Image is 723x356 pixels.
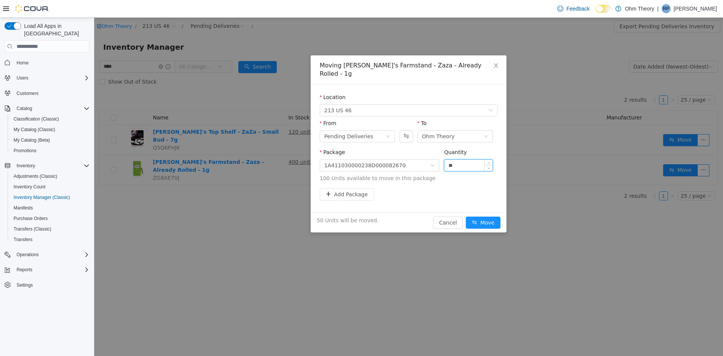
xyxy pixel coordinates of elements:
[11,225,90,234] span: Transfers (Classic)
[11,193,73,202] a: Inventory Manager (Classic)
[11,125,90,134] span: My Catalog (Classic)
[350,131,373,138] label: Quantity
[8,234,93,245] button: Transfers
[14,281,36,290] a: Settings
[292,116,296,122] i: icon: down
[14,265,35,274] button: Reports
[17,90,38,96] span: Customers
[14,237,32,243] span: Transfers
[596,5,612,13] input: Dark Mode
[14,184,46,190] span: Inventory Count
[11,235,35,244] a: Transfers
[14,58,32,67] a: Home
[11,136,90,145] span: My Catalog (Beta)
[17,252,39,258] span: Operations
[8,124,93,135] button: My Catalog (Classic)
[11,182,49,191] a: Inventory Count
[2,57,93,68] button: Home
[14,116,59,122] span: Classification (Classic)
[14,215,48,222] span: Purchase Orders
[625,4,654,13] p: Ohm Theory
[390,116,394,122] i: icon: down
[554,1,592,16] a: Feedback
[2,103,93,114] button: Catalog
[17,60,29,66] span: Home
[11,182,90,191] span: Inventory Count
[8,114,93,124] button: Classification (Classic)
[336,145,341,151] i: icon: down
[11,203,90,212] span: Manifests
[230,87,258,98] span: 213 US 46
[226,102,242,108] label: From
[14,205,33,211] span: Manifests
[223,199,284,207] span: 50 Units will be moved.
[399,45,405,51] i: icon: close
[14,250,42,259] button: Operations
[2,249,93,260] button: Operations
[226,76,252,83] label: Location
[14,104,35,113] button: Catalog
[11,203,36,212] a: Manifests
[372,199,406,211] button: icon: swapMove
[305,113,319,125] button: Swap
[566,5,589,12] span: Feedback
[226,131,251,138] label: Package
[5,54,90,310] nav: Complex example
[11,214,51,223] a: Purchase Orders
[11,146,90,155] span: Promotions
[17,105,32,112] span: Catalog
[323,102,333,108] label: To
[8,135,93,145] button: My Catalog (Beta)
[657,4,659,13] p: |
[14,73,90,83] span: Users
[328,113,361,124] div: Ohm Theory
[17,163,35,169] span: Inventory
[393,144,396,147] i: icon: up
[2,88,93,99] button: Customers
[663,4,670,13] span: RP
[391,38,412,59] button: Close
[394,90,399,96] i: icon: down
[11,146,40,155] a: Promotions
[393,150,396,152] i: icon: down
[14,161,90,170] span: Inventory
[14,161,38,170] button: Inventory
[2,73,93,83] button: Users
[11,125,58,134] a: My Catalog (Classic)
[14,250,90,259] span: Operations
[8,203,93,213] button: Manifests
[14,226,51,232] span: Transfers (Classic)
[11,172,90,181] span: Adjustments (Classic)
[14,280,90,290] span: Settings
[17,267,32,273] span: Reports
[21,22,90,37] span: Load All Apps in [GEOGRAPHIC_DATA]
[14,265,90,274] span: Reports
[14,73,31,83] button: Users
[14,137,50,143] span: My Catalog (Beta)
[11,235,90,244] span: Transfers
[11,193,90,202] span: Inventory Manager (Classic)
[11,214,90,223] span: Purchase Orders
[14,89,41,98] a: Customers
[14,148,37,154] span: Promotions
[8,145,93,156] button: Promotions
[8,171,93,182] button: Adjustments (Classic)
[230,113,279,124] div: Pending Deliveries
[390,148,398,153] span: Decrease Value
[11,225,54,234] a: Transfers (Classic)
[8,192,93,203] button: Inventory Manager (Classic)
[8,182,93,192] button: Inventory Count
[230,142,311,153] div: 1A411030000238D000082670
[2,160,93,171] button: Inventory
[14,194,70,200] span: Inventory Manager (Classic)
[17,282,33,288] span: Settings
[11,172,60,181] a: Adjustments (Classic)
[11,115,90,124] span: Classification (Classic)
[339,199,369,211] button: Cancel
[8,224,93,234] button: Transfers (Classic)
[14,58,90,67] span: Home
[14,173,57,179] span: Adjustments (Classic)
[662,4,671,13] div: Romeo Patel
[11,115,62,124] a: Classification (Classic)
